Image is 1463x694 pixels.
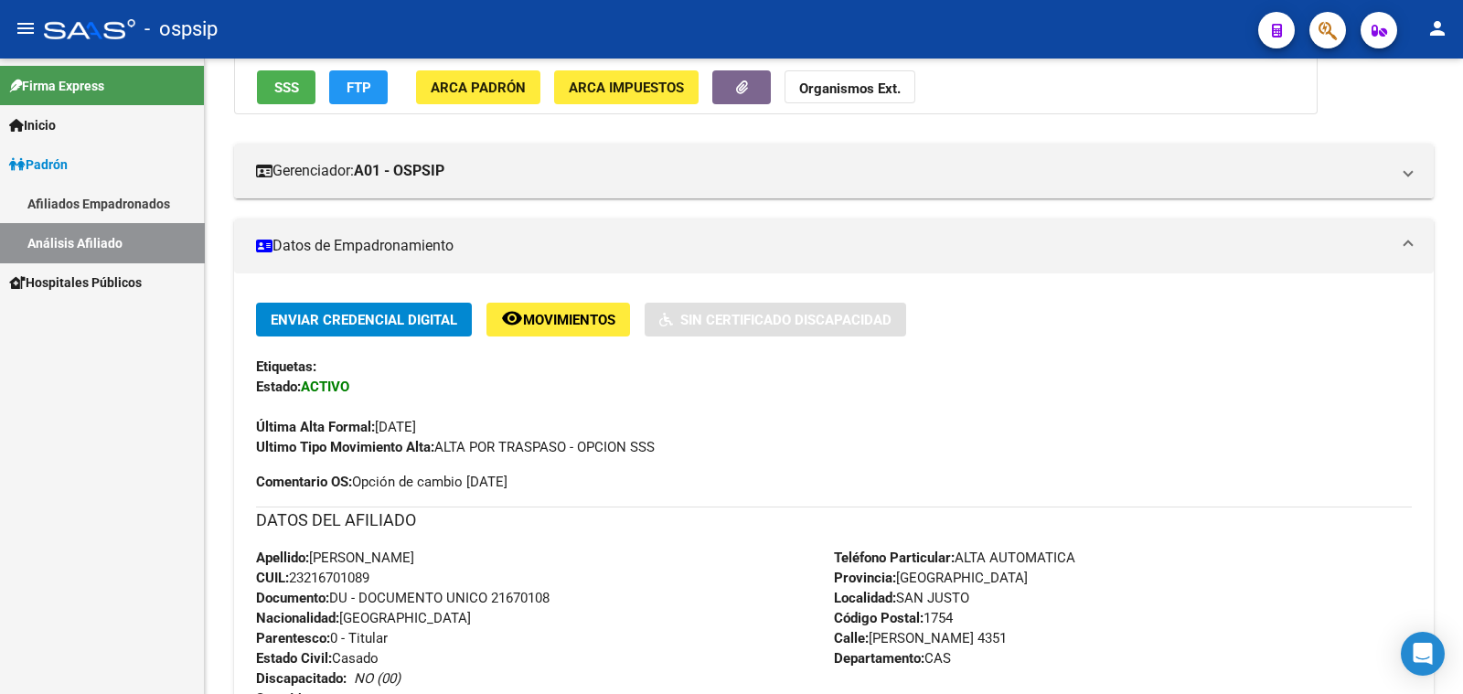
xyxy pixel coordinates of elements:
mat-icon: menu [15,17,37,39]
span: [PERSON_NAME] [256,550,414,566]
span: Enviar Credencial Digital [271,312,457,328]
span: [GEOGRAPHIC_DATA] [834,570,1028,586]
button: ARCA Padrón [416,70,540,104]
mat-expansion-panel-header: Datos de Empadronamiento [234,219,1434,273]
mat-panel-title: Gerenciador: [256,161,1390,181]
mat-icon: remove_red_eye [501,307,523,329]
strong: Localidad: [834,590,896,606]
strong: CUIL: [256,570,289,586]
span: SSS [274,80,299,96]
span: ALTA AUTOMATICA [834,550,1075,566]
span: Firma Express [9,76,104,96]
strong: Teléfono Particular: [834,550,955,566]
strong: Calle: [834,630,869,646]
h3: DATOS DEL AFILIADO [256,507,1412,533]
strong: Nacionalidad: [256,610,339,626]
button: Sin Certificado Discapacidad [645,303,906,336]
span: Casado [256,650,379,667]
span: FTP [347,80,371,96]
strong: Comentario OS: [256,474,352,490]
span: ARCA Padrón [431,80,526,96]
span: Opción de cambio [DATE] [256,472,507,492]
span: CAS [834,650,951,667]
span: Sin Certificado Discapacidad [680,312,892,328]
button: SSS [257,70,315,104]
mat-expansion-panel-header: Gerenciador:A01 - OSPSIP [234,144,1434,198]
span: 1754 [834,610,953,626]
span: 0 - Titular [256,630,388,646]
span: - ospsip [144,9,218,49]
strong: Discapacitado: [256,670,347,687]
span: [DATE] [256,419,416,435]
strong: Provincia: [834,570,896,586]
span: SAN JUSTO [834,590,969,606]
span: [GEOGRAPHIC_DATA] [256,610,471,626]
span: [PERSON_NAME] 4351 [834,630,1007,646]
span: 23216701089 [256,570,369,586]
strong: Código Postal: [834,610,924,626]
span: Movimientos [523,312,615,328]
span: Padrón [9,155,68,175]
button: Enviar Credencial Digital [256,303,472,336]
strong: Apellido: [256,550,309,566]
mat-panel-title: Datos de Empadronamiento [256,236,1390,256]
strong: Documento: [256,590,329,606]
strong: Departamento: [834,650,924,667]
button: Movimientos [486,303,630,336]
strong: ACTIVO [301,379,349,395]
strong: Organismos Ext. [799,80,901,97]
span: Hospitales Públicos [9,272,142,293]
span: DU - DOCUMENTO UNICO 21670108 [256,590,550,606]
button: FTP [329,70,388,104]
strong: Ultimo Tipo Movimiento Alta: [256,439,434,455]
mat-icon: person [1426,17,1448,39]
span: ARCA Impuestos [569,80,684,96]
strong: Parentesco: [256,630,330,646]
span: ALTA POR TRASPASO - OPCION SSS [256,439,655,455]
div: Open Intercom Messenger [1401,632,1445,676]
strong: Estado: [256,379,301,395]
strong: Estado Civil: [256,650,332,667]
strong: Etiquetas: [256,358,316,375]
button: ARCA Impuestos [554,70,699,104]
button: Organismos Ext. [785,70,915,104]
span: Inicio [9,115,56,135]
strong: A01 - OSPSIP [354,161,444,181]
i: NO (00) [354,670,400,687]
strong: Última Alta Formal: [256,419,375,435]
